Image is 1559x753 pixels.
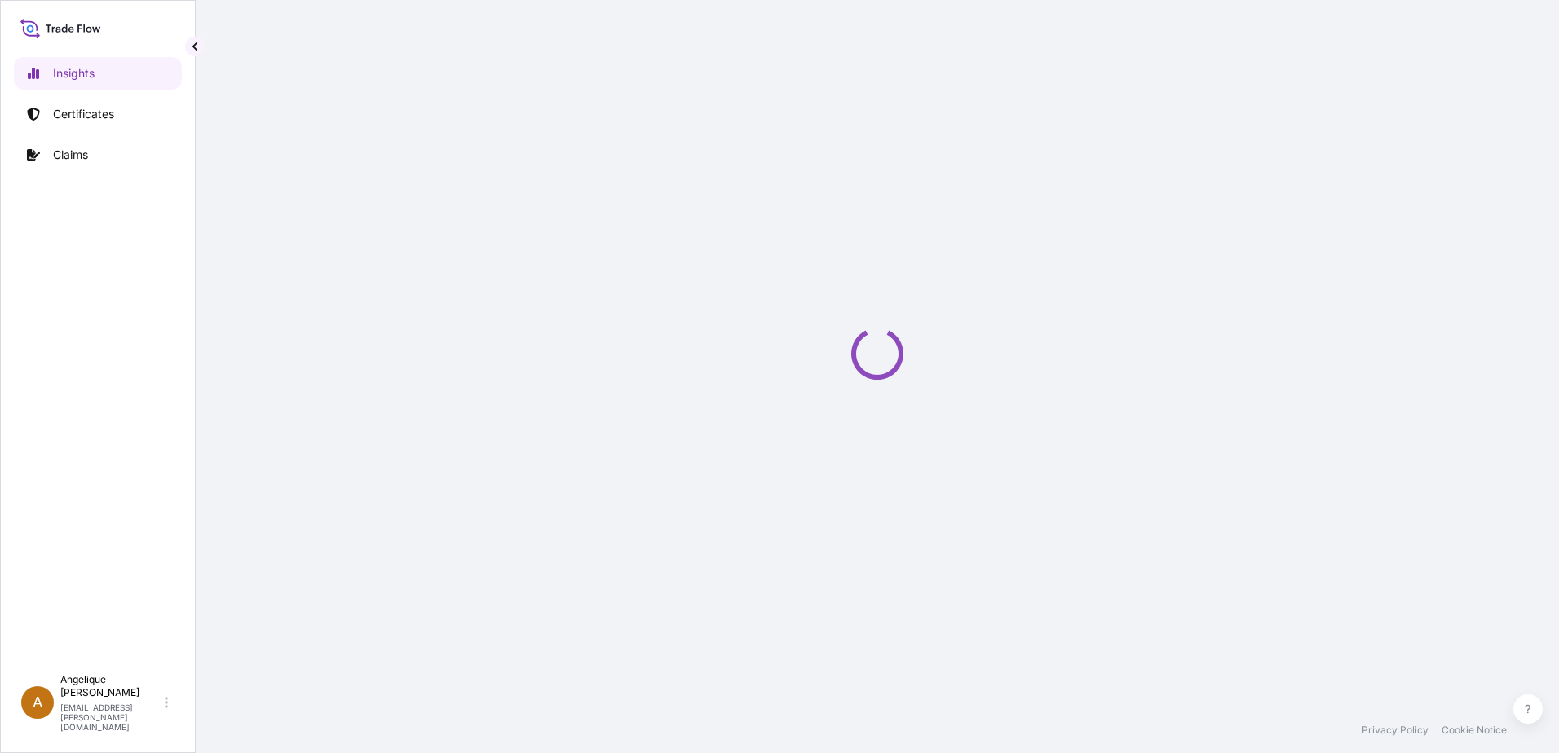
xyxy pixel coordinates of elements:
[60,702,161,732] p: [EMAIL_ADDRESS][PERSON_NAME][DOMAIN_NAME]
[33,694,42,711] span: A
[53,106,114,122] p: Certificates
[14,57,182,90] a: Insights
[1442,724,1507,737] a: Cookie Notice
[1362,724,1429,737] a: Privacy Policy
[53,147,88,163] p: Claims
[14,139,182,171] a: Claims
[60,673,161,699] p: Angelique [PERSON_NAME]
[53,65,95,81] p: Insights
[14,98,182,130] a: Certificates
